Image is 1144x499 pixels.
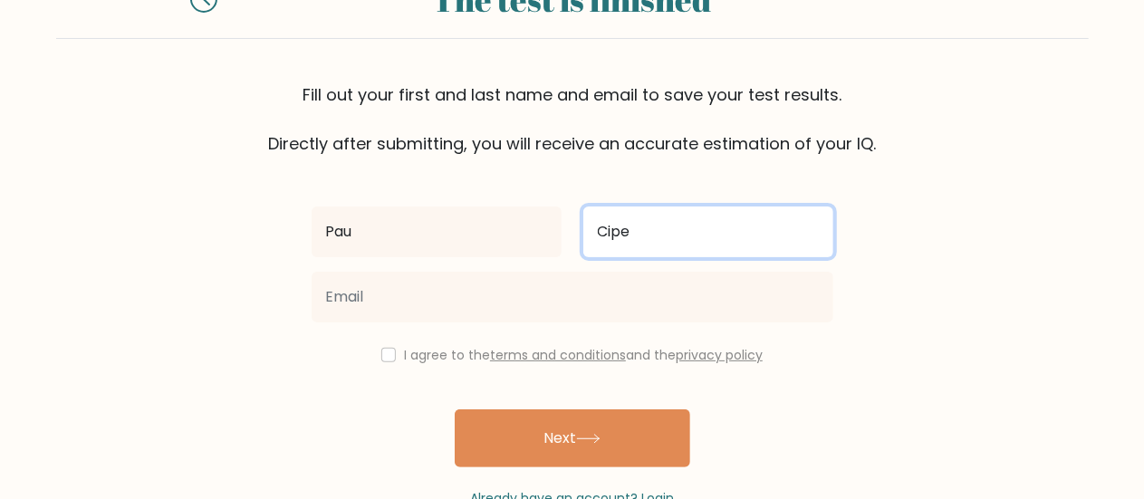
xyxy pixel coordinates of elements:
a: terms and conditions [490,346,626,364]
input: Email [312,272,833,322]
button: Next [455,409,690,467]
input: Last name [583,206,833,257]
input: First name [312,206,562,257]
a: privacy policy [676,346,763,364]
div: Fill out your first and last name and email to save your test results. Directly after submitting,... [56,82,1089,156]
label: I agree to the and the [404,346,763,364]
